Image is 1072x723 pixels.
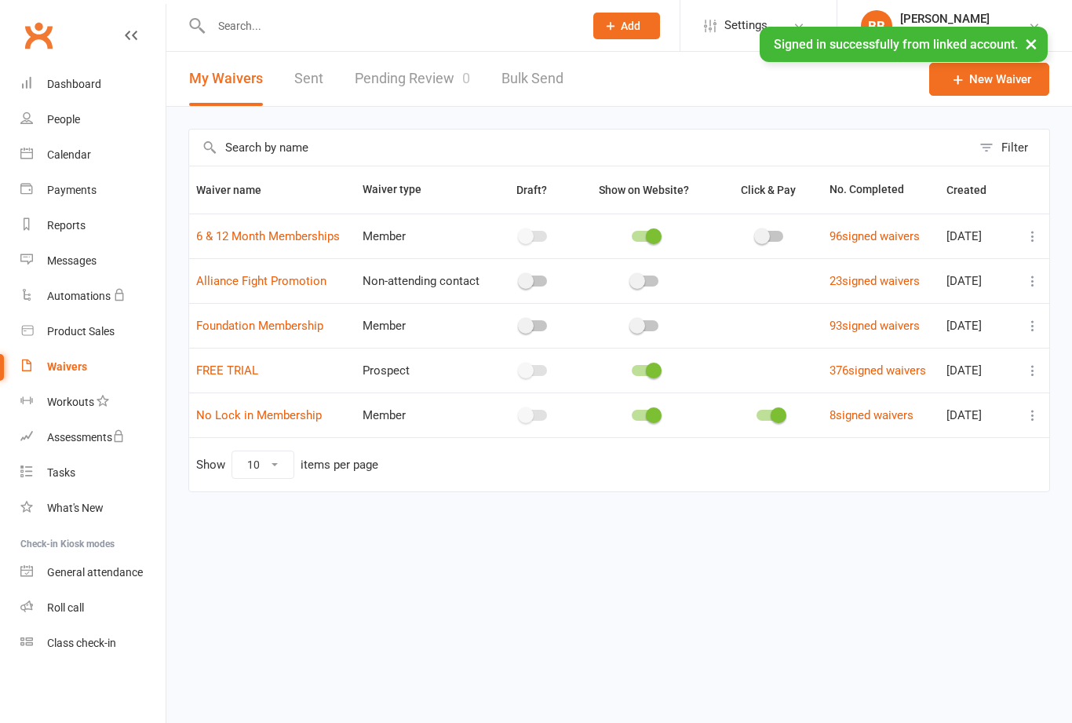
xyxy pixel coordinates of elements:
a: 6 & 12 Month Memberships [196,229,340,243]
a: Sent [294,52,323,106]
a: 376signed waivers [830,363,926,378]
a: Alliance Fight Promotion [196,274,326,288]
td: Member [356,303,494,348]
a: 8signed waivers [830,408,913,422]
td: Member [356,214,494,258]
a: 93signed waivers [830,319,920,333]
div: Filter [1001,138,1028,157]
td: [DATE] [939,348,1015,393]
a: FREE TRIAL [196,363,258,378]
div: Tasks [47,466,75,479]
a: General attendance kiosk mode [20,555,166,590]
a: Automations [20,279,166,314]
div: Calendar [47,148,91,161]
a: Tasks [20,455,166,491]
td: [DATE] [939,214,1015,258]
input: Search by name [189,130,972,166]
div: BB [861,10,892,42]
button: Created [946,181,1004,199]
span: Signed in successfully from linked account. [774,37,1018,52]
span: Waiver name [196,184,279,196]
span: Settings [724,8,768,43]
a: No Lock in Membership [196,408,322,422]
span: 0 [462,70,470,86]
div: What's New [47,502,104,514]
div: The Fight Society [900,26,990,40]
td: [DATE] [939,303,1015,348]
a: Clubworx [19,16,58,55]
a: Foundation Membership [196,319,323,333]
span: Created [946,184,1004,196]
div: Roll call [47,601,84,614]
a: Calendar [20,137,166,173]
div: Waivers [47,360,87,373]
td: [DATE] [939,258,1015,303]
a: Product Sales [20,314,166,349]
button: Add [593,13,660,39]
div: Messages [47,254,97,267]
button: Show on Website? [585,181,706,199]
a: Dashboard [20,67,166,102]
td: Member [356,393,494,437]
span: Add [621,20,640,32]
button: My Waivers [189,52,263,106]
span: Click & Pay [741,184,796,196]
div: Product Sales [47,325,115,338]
a: 96signed waivers [830,229,920,243]
a: Roll call [20,590,166,626]
a: Payments [20,173,166,208]
a: 23signed waivers [830,274,920,288]
a: Bulk Send [501,52,563,106]
a: People [20,102,166,137]
a: Reports [20,208,166,243]
th: No. Completed [822,166,939,214]
input: Search... [206,15,573,37]
div: Show [196,451,378,479]
a: New Waiver [929,63,1049,96]
span: Show on Website? [599,184,689,196]
div: Dashboard [47,78,101,90]
button: Draft? [502,181,564,199]
a: Workouts [20,385,166,420]
a: What's New [20,491,166,526]
div: People [47,113,80,126]
button: Filter [972,130,1049,166]
div: items per page [301,458,378,472]
a: Class kiosk mode [20,626,166,661]
div: General attendance [47,566,143,579]
div: Automations [47,290,111,302]
a: Pending Review0 [355,52,470,106]
button: × [1017,27,1045,60]
a: Assessments [20,420,166,455]
div: Assessments [47,431,125,444]
td: Prospect [356,348,494,393]
div: Reports [47,219,86,232]
td: Non-attending contact [356,258,494,303]
button: Waiver name [196,181,279,199]
a: Messages [20,243,166,279]
div: Payments [47,184,97,196]
button: Click & Pay [727,181,813,199]
a: Waivers [20,349,166,385]
div: Class check-in [47,637,116,649]
th: Waiver type [356,166,494,214]
span: Draft? [516,184,547,196]
div: [PERSON_NAME] [900,12,990,26]
td: [DATE] [939,393,1015,437]
div: Workouts [47,396,94,408]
